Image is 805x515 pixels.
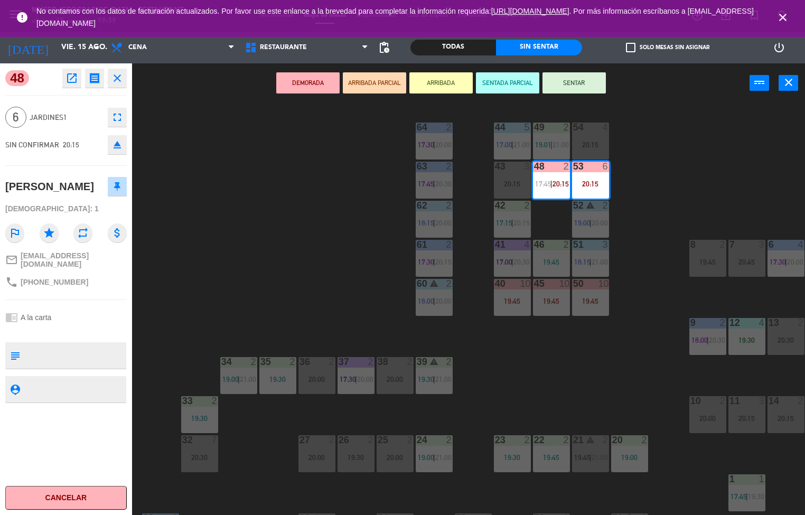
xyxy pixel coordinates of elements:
[495,435,495,445] div: 23
[435,180,452,188] span: 20:30
[573,240,574,249] div: 51
[435,141,452,149] span: 20:00
[589,258,592,266] span: |
[494,297,531,305] div: 19:45
[728,415,765,422] div: 20:15
[520,279,530,288] div: 10
[626,43,709,52] label: Solo mesas sin asignar
[5,311,18,324] i: chrome_reader_mode
[592,258,608,266] span: 21:00
[85,69,104,88] button: receipt
[719,396,726,406] div: 2
[759,240,765,249] div: 3
[491,7,569,15] a: [URL][DOMAIN_NAME]
[707,336,709,344] span: |
[377,376,414,383] div: 20:00
[759,396,765,406] div: 3
[586,435,595,444] i: warning
[221,357,222,367] div: 34
[496,40,582,55] div: Sin sentar
[65,72,78,85] i: open_in_new
[36,7,754,27] a: . Por más información escríbanos a [EMAIL_ADDRESS][DOMAIN_NAME]
[211,396,218,406] div: 2
[5,70,29,86] span: 48
[586,201,595,210] i: warning
[534,435,535,445] div: 22
[573,435,574,445] div: 21
[357,375,373,383] span: 20:00
[559,279,569,288] div: 10
[435,375,452,383] span: 21:00
[534,240,535,249] div: 46
[496,141,512,149] span: 17:00
[533,454,570,461] div: 19:45
[5,254,18,266] i: mail_outline
[589,219,592,227] span: |
[602,201,609,210] div: 2
[260,44,307,51] span: Restaurante
[750,75,769,91] button: power_input
[573,162,574,171] div: 53
[542,72,606,93] button: SENTAR
[418,258,434,266] span: 17:30
[787,258,803,266] span: 20:00
[181,454,218,461] div: 20:30
[30,111,102,124] span: Jardines1
[602,240,609,249] div: 3
[573,201,574,210] div: 52
[574,258,591,266] span: 18:15
[377,454,414,461] div: 20:00
[298,376,335,383] div: 20:00
[429,279,438,288] i: warning
[5,107,26,128] span: 6
[511,141,513,149] span: |
[240,375,256,383] span: 21:00
[785,258,787,266] span: |
[446,279,452,288] div: 2
[719,318,726,327] div: 2
[433,219,435,227] span: |
[409,72,473,93] button: ARRIBADA
[495,123,495,132] div: 44
[36,7,754,27] span: No contamos con los datos de facturación actualizados. Por favor use este enlance a la brevedad p...
[181,415,218,422] div: 19:30
[494,454,531,461] div: 19:30
[513,141,530,149] span: 21:00
[776,11,789,24] i: close
[21,251,127,268] span: [EMAIL_ADDRESS][DOMAIN_NAME]
[572,141,609,148] div: 20:15
[748,492,764,501] span: 19:30
[611,454,648,461] div: 19:00
[418,453,434,462] span: 19:00
[378,41,390,54] span: pending_actions
[494,180,531,188] div: 20:15
[446,123,452,132] div: 2
[524,240,530,249] div: 4
[435,453,452,462] span: 21:00
[524,123,530,132] div: 5
[535,141,551,149] span: 19:01
[689,415,726,422] div: 20:00
[511,219,513,227] span: |
[709,336,725,344] span: 20:30
[108,108,127,127] button: fullscreen
[495,162,495,171] div: 43
[563,123,569,132] div: 2
[602,162,609,171] div: 6
[798,240,804,249] div: 4
[418,180,434,188] span: 17:45
[563,162,569,171] div: 2
[21,278,88,286] span: [PHONE_NUMBER]
[276,72,340,93] button: DEMORADA
[433,375,435,383] span: |
[435,297,452,305] span: 20:00
[433,258,435,266] span: |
